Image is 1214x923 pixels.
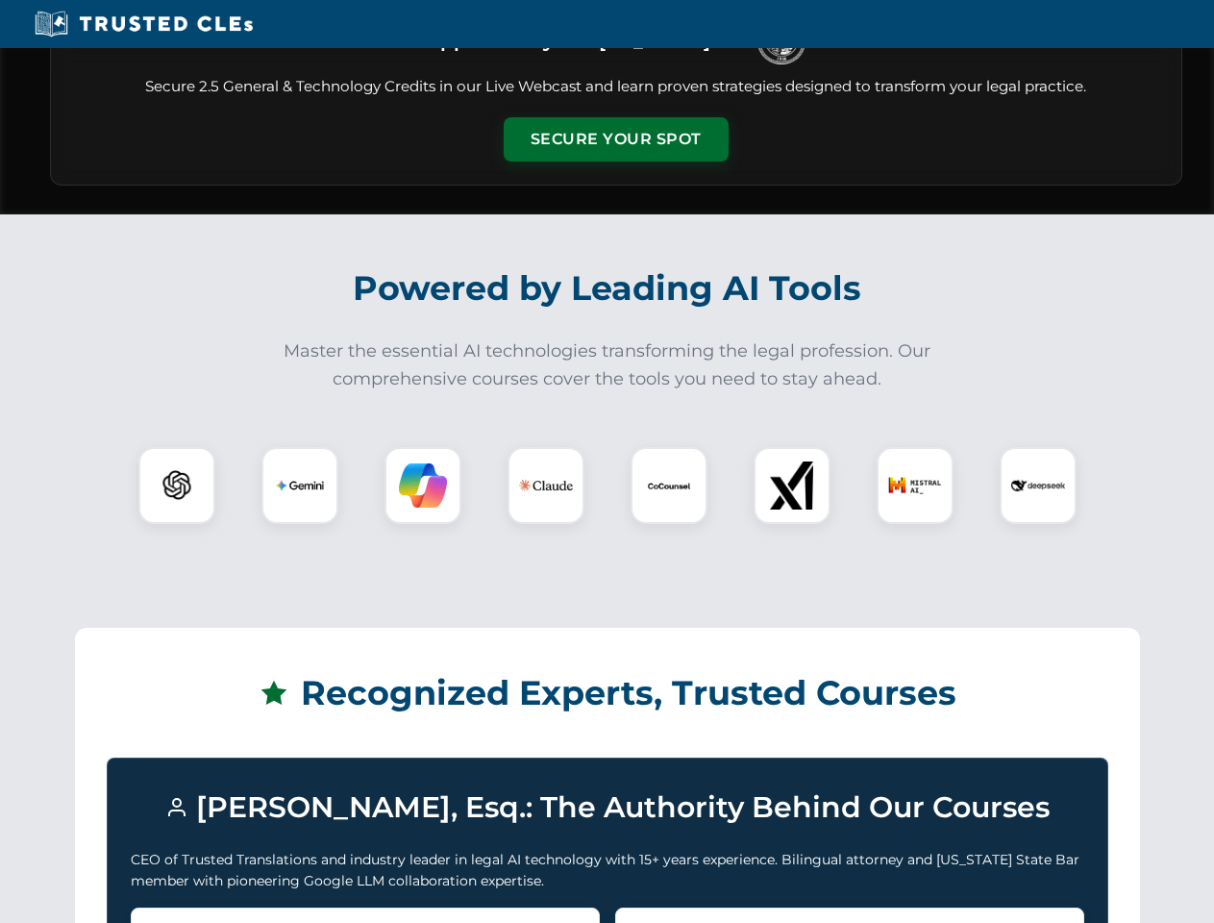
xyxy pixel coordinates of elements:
[276,461,324,510] img: Gemini Logo
[74,76,1158,98] p: Secure 2.5 General & Technology Credits in our Live Webcast and learn proven strategies designed ...
[508,447,584,524] div: Claude
[131,782,1084,834] h3: [PERSON_NAME], Esq.: The Authority Behind Our Courses
[754,447,830,524] div: xAI
[384,447,461,524] div: Copilot
[399,461,447,510] img: Copilot Logo
[504,117,729,162] button: Secure Your Spot
[888,459,942,512] img: Mistral AI Logo
[261,447,338,524] div: Gemini
[1011,459,1065,512] img: DeepSeek Logo
[149,458,205,513] img: ChatGPT Logo
[75,255,1140,322] h2: Powered by Leading AI Tools
[631,447,707,524] div: CoCounsel
[519,459,573,512] img: Claude Logo
[768,461,816,510] img: xAI Logo
[29,10,259,38] img: Trusted CLEs
[138,447,215,524] div: ChatGPT
[131,849,1084,892] p: CEO of Trusted Translations and industry leader in legal AI technology with 15+ years experience....
[645,461,693,510] img: CoCounsel Logo
[107,660,1108,727] h2: Recognized Experts, Trusted Courses
[1000,447,1077,524] div: DeepSeek
[877,447,954,524] div: Mistral AI
[271,337,944,393] p: Master the essential AI technologies transforming the legal profession. Our comprehensive courses...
